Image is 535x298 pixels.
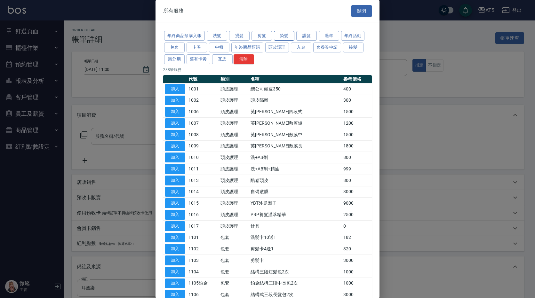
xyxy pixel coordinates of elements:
[234,54,254,64] button: 清除
[319,31,339,41] button: 過年
[342,186,372,198] td: 3000
[342,243,372,255] td: 320
[249,106,341,118] td: 芙[PERSON_NAME]四段式
[249,175,341,186] td: 酷卷頭皮
[165,96,185,106] button: 加入
[219,175,249,186] td: 頭皮護理
[249,75,341,83] th: 名稱
[342,232,372,243] td: 182
[249,198,341,209] td: YBT外覓因子
[342,140,372,152] td: 1800
[265,43,289,52] button: 頭皮護理
[165,107,185,117] button: 加入
[219,95,249,106] td: 頭皮護理
[249,118,341,129] td: 芙[PERSON_NAME]敷膜短
[209,43,229,52] button: 中租
[249,163,341,175] td: 洗+AB劑+精油
[164,54,185,64] button: 樂分期
[219,266,249,278] td: 包套
[342,106,372,118] td: 1500
[342,95,372,106] td: 300
[219,243,249,255] td: 包套
[187,198,219,209] td: 1015
[351,5,372,17] button: 關閉
[165,198,185,208] button: 加入
[313,43,341,52] button: 套餐券申請
[219,83,249,95] td: 頭皮護理
[249,129,341,140] td: 芙[PERSON_NAME]敷膜中
[219,75,249,83] th: 類別
[342,118,372,129] td: 1200
[342,255,372,266] td: 3000
[165,244,185,254] button: 加入
[165,221,185,231] button: 加入
[165,141,185,151] button: 加入
[187,186,219,198] td: 1014
[219,152,249,163] td: 頭皮護理
[187,232,219,243] td: 1101
[187,278,219,289] td: 1105鉑金
[342,278,372,289] td: 1000
[249,186,341,198] td: 自備敷膜
[187,255,219,266] td: 1103
[187,243,219,255] td: 1102
[187,95,219,106] td: 1002
[219,106,249,118] td: 頭皮護理
[187,83,219,95] td: 1001
[187,43,207,52] button: 卡卷
[249,232,341,243] td: 洗髮卡10送1
[219,163,249,175] td: 頭皮護理
[342,209,372,221] td: 2500
[187,106,219,118] td: 1006
[165,164,185,174] button: 加入
[274,31,294,41] button: 染髮
[249,209,341,221] td: PRP養髮漢萃精華
[291,43,311,52] button: 入金
[164,43,185,52] button: 包套
[163,8,184,14] span: 所有服務
[165,255,185,265] button: 加入
[219,118,249,129] td: 頭皮護理
[249,255,341,266] td: 剪髮卡
[249,140,341,152] td: 芙[PERSON_NAME]敷膜長
[249,220,341,232] td: 針具
[165,176,185,185] button: 加入
[341,31,365,41] button: 年終活動
[187,220,219,232] td: 1017
[229,31,250,41] button: 燙髮
[165,187,185,197] button: 加入
[343,43,363,52] button: 接髮
[165,210,185,220] button: 加入
[219,129,249,140] td: 頭皮護理
[219,232,249,243] td: 包套
[219,209,249,221] td: 頭皮護理
[207,31,227,41] button: 洗髮
[187,175,219,186] td: 1013
[342,129,372,140] td: 1500
[165,233,185,243] button: 加入
[165,153,185,162] button: 加入
[219,255,249,266] td: 包套
[165,118,185,128] button: 加入
[187,75,219,83] th: 代號
[187,140,219,152] td: 1009
[165,267,185,277] button: 加入
[342,266,372,278] td: 1000
[187,118,219,129] td: 1007
[342,198,372,209] td: 9000
[212,54,233,64] button: 瓦皮
[219,278,249,289] td: 包套
[296,31,317,41] button: 護髮
[219,198,249,209] td: 頭皮護理
[219,140,249,152] td: 頭皮護理
[249,95,341,106] td: 頭皮隔離
[249,83,341,95] td: 總公司頭皮350
[342,175,372,186] td: 800
[165,278,185,288] button: 加入
[164,31,205,41] button: 年終商品預購入帳
[219,220,249,232] td: 頭皮護理
[342,83,372,95] td: 400
[249,152,341,163] td: 洗+AB劑
[187,152,219,163] td: 1010
[342,163,372,175] td: 999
